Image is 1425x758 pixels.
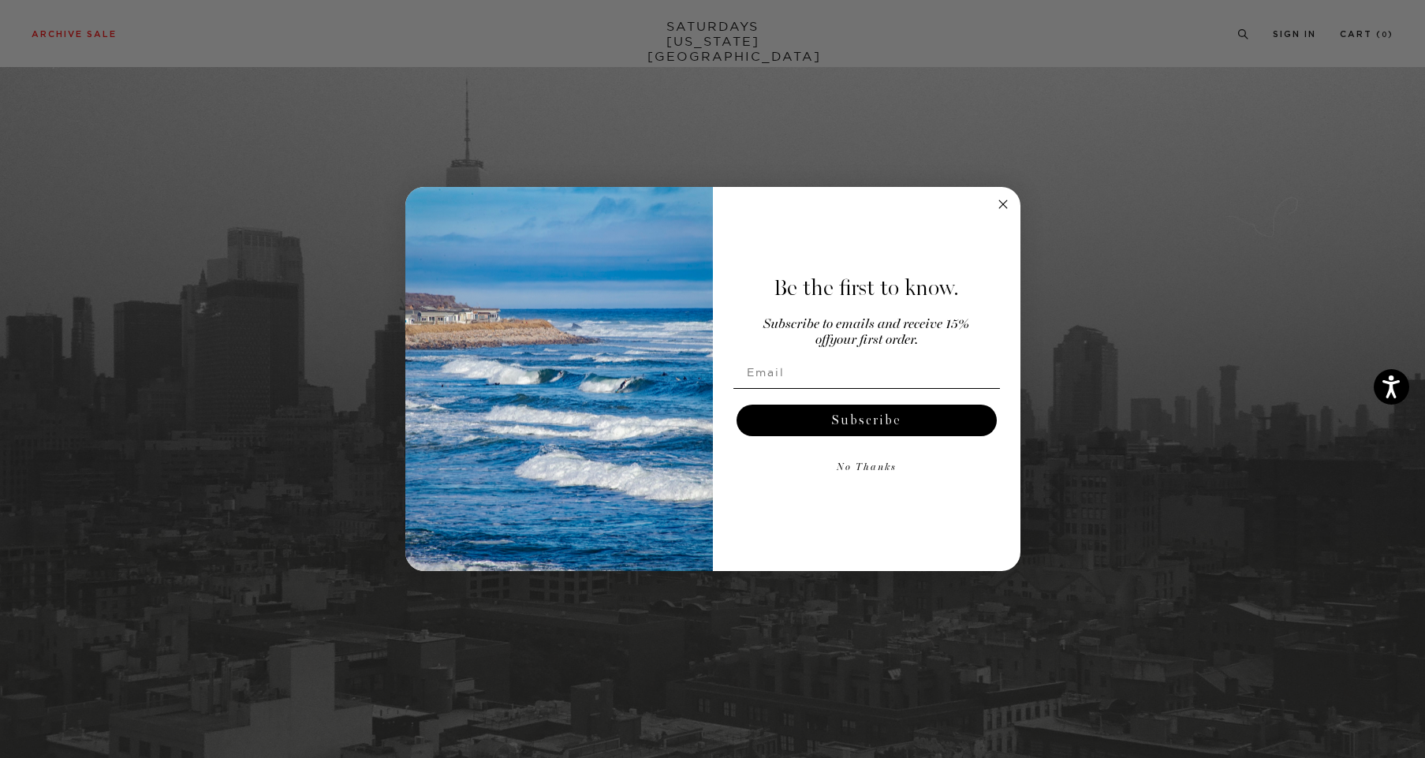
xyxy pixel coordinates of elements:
span: your first order. [830,334,918,347]
img: underline [733,388,1000,389]
span: Be the first to know. [774,274,959,301]
input: Email [733,357,1000,388]
button: No Thanks [733,452,1000,484]
img: 125c788d-000d-4f3e-b05a-1b92b2a23ec9.jpeg [405,187,713,572]
button: Subscribe [737,405,997,436]
span: off [815,334,830,347]
button: Close dialog [994,195,1013,214]
span: Subscribe to emails and receive 15% [763,318,969,331]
